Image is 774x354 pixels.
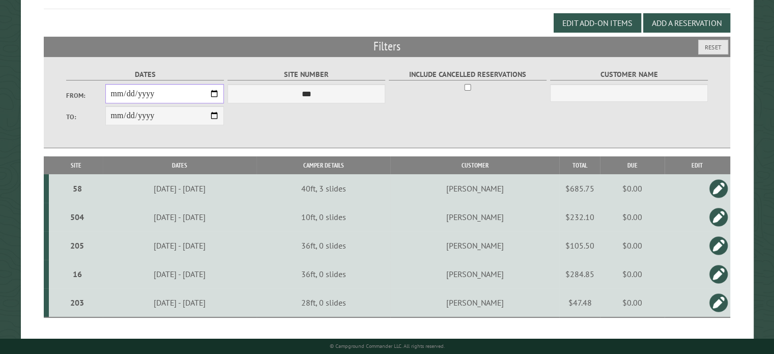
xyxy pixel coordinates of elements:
h2: Filters [44,37,730,56]
td: $47.48 [559,288,600,317]
div: 58 [53,183,101,194]
label: To: [66,112,106,122]
div: [DATE] - [DATE] [105,269,255,279]
div: 205 [53,240,101,251]
div: [DATE] - [DATE] [105,240,255,251]
td: [PERSON_NAME] [390,231,559,260]
td: $105.50 [559,231,600,260]
td: $284.85 [559,260,600,288]
th: Dates [103,156,256,174]
div: 16 [53,269,101,279]
div: 203 [53,297,101,308]
label: Site Number [227,69,386,80]
td: [PERSON_NAME] [390,203,559,231]
th: Edit [665,156,730,174]
div: [DATE] - [DATE] [105,297,255,308]
small: © Campground Commander LLC. All rights reserved. [330,343,445,349]
td: $0.00 [600,203,664,231]
label: Include Cancelled Reservations [389,69,547,80]
th: Camper Details [256,156,390,174]
button: Add a Reservation [643,13,730,33]
td: $685.75 [559,174,600,203]
td: 10ft, 0 slides [256,203,390,231]
div: [DATE] - [DATE] [105,183,255,194]
button: Reset [698,40,728,55]
td: $0.00 [600,260,664,288]
td: $0.00 [600,231,664,260]
button: Edit Add-on Items [554,13,641,33]
td: $232.10 [559,203,600,231]
label: Dates [66,69,224,80]
label: Customer Name [550,69,708,80]
th: Site [49,156,103,174]
label: From: [66,91,106,100]
td: 36ft, 0 slides [256,231,390,260]
th: Due [600,156,664,174]
td: [PERSON_NAME] [390,260,559,288]
td: $0.00 [600,288,664,317]
div: [DATE] - [DATE] [105,212,255,222]
td: 28ft, 0 slides [256,288,390,317]
div: 504 [53,212,101,222]
td: [PERSON_NAME] [390,288,559,317]
td: 40ft, 3 slides [256,174,390,203]
th: Customer [390,156,559,174]
td: [PERSON_NAME] [390,174,559,203]
th: Total [559,156,600,174]
td: $0.00 [600,174,664,203]
td: 36ft, 0 slides [256,260,390,288]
